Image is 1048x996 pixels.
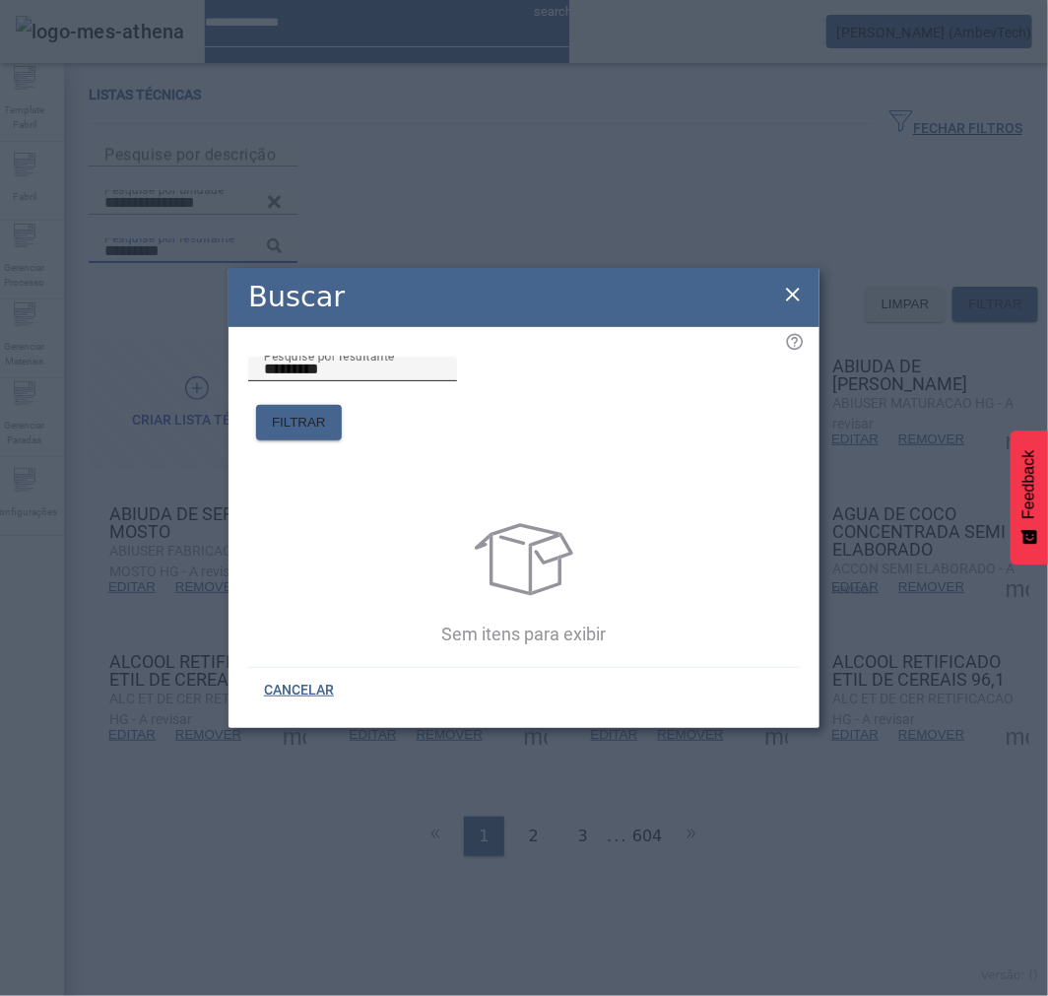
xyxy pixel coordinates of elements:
button: FILTRAR [256,405,342,440]
span: CANCELAR [264,681,334,700]
button: CANCELAR [248,673,350,708]
p: Sem itens para exibir [253,621,795,647]
button: Feedback - Mostrar pesquisa [1011,431,1048,564]
span: Feedback [1020,450,1038,519]
h2: Buscar [248,276,345,318]
span: FILTRAR [272,413,326,432]
mat-label: Pesquise por resultante [264,349,394,363]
